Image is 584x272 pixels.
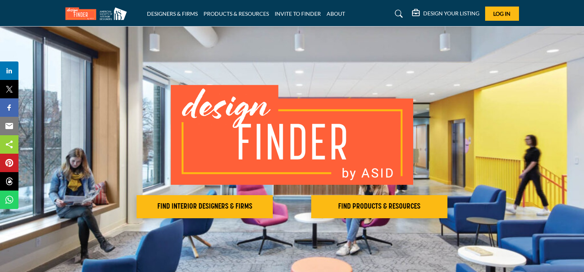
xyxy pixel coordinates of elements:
[423,10,479,17] h5: DESIGN YOUR LISTING
[493,10,511,17] span: Log In
[311,195,447,218] button: FIND PRODUCTS & RESOURCES
[204,10,269,17] a: PRODUCTS & RESOURCES
[327,10,345,17] a: ABOUT
[412,9,479,18] div: DESIGN YOUR LISTING
[65,7,131,20] img: Site Logo
[139,202,270,211] h2: FIND INTERIOR DESIGNERS & FIRMS
[147,10,198,17] a: DESIGNERS & FIRMS
[485,7,519,21] button: Log In
[171,85,413,185] img: image
[314,202,445,211] h2: FIND PRODUCTS & RESOURCES
[387,8,408,20] a: Search
[275,10,321,17] a: INVITE TO FINDER
[137,195,273,218] button: FIND INTERIOR DESIGNERS & FIRMS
